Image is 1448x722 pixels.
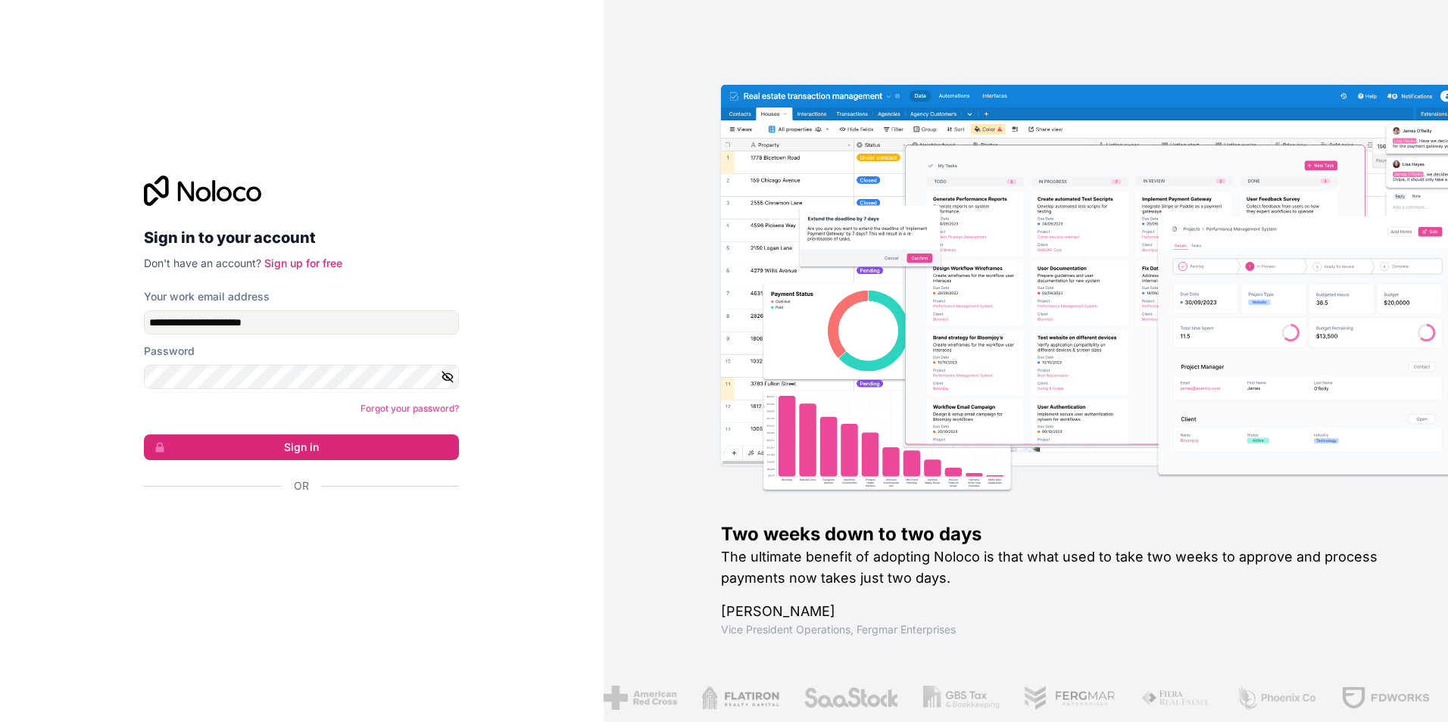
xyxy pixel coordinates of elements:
img: /assets/american-red-cross-BAupjrZR.png [599,686,673,710]
h2: The ultimate benefit of adopting Noloco is that what used to take two weeks to approve and proces... [721,546,1400,589]
a: Sign up for free [264,257,342,269]
h1: [PERSON_NAME] [721,601,1400,622]
img: /assets/fiera-fwj2N5v4.png [1136,686,1207,710]
img: /assets/flatiron-C8eUkumj.png [697,686,775,710]
iframe: زر تسجيل الدخول باستخدام حساب Google [136,510,454,543]
img: /assets/fdworks-Bi04fVtw.png [1337,686,1425,710]
a: Forgot your password? [360,403,459,414]
button: Sign in [144,434,459,460]
input: Email address [144,310,459,335]
label: Password [144,344,195,359]
label: Your work email address [144,289,270,304]
span: Or [294,478,309,493]
h1: Two weeks down to two days [721,522,1400,546]
h1: Vice President Operations , Fergmar Enterprises [721,622,1400,637]
img: /assets/fergmar-CudnrXN5.png [1019,686,1112,710]
span: Don't have an account? [144,257,261,269]
img: /assets/gbstax-C-GtDUiK.png [919,686,996,710]
img: /assets/phoenix-BREaitsQ.png [1231,686,1313,710]
h2: Sign in to your account [144,224,459,251]
input: Password [144,365,459,389]
img: /assets/saastock-C6Zbiodz.png [799,686,894,710]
